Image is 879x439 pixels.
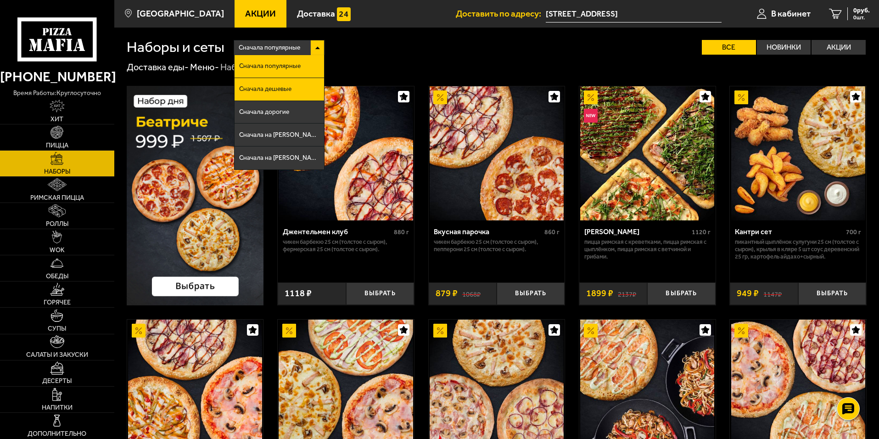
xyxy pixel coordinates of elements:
a: АкционныйДжентельмен клуб [278,86,414,220]
img: Акционный [433,90,447,104]
span: Салаты и закуски [26,352,88,358]
s: 1147 ₽ [763,289,782,298]
p: Пицца Римская с креветками, Пицца Римская с цыплёнком, Пицца Римская с ветчиной и грибами. [584,238,711,260]
span: Доставка [297,9,335,18]
span: 1120 г [692,228,711,236]
img: Акционный [282,324,296,338]
button: Выбрать [497,282,565,305]
img: Вкусная парочка [430,86,564,220]
span: Супы [48,326,66,332]
label: Акции [812,40,866,55]
s: 2137 ₽ [618,289,636,298]
span: Сначала дешевые [239,86,291,92]
span: 860 г [544,228,560,236]
a: АкционныйКантри сет [730,86,866,220]
a: АкционныйВкусная парочка [429,86,565,220]
img: Акционный [584,90,598,104]
img: Новинка [584,109,598,123]
img: Джентельмен клуб [279,86,413,220]
span: Сначала популярные [239,63,301,69]
span: Сначала дорогие [239,109,289,115]
div: Наборы [220,62,253,73]
span: 700 г [846,228,861,236]
img: Мама Миа [580,86,714,220]
button: Выбрать [647,282,715,305]
img: 15daf4d41897b9f0e9f617042186c801.svg [337,7,351,21]
span: Сначала на [PERSON_NAME] [239,155,320,161]
span: 1118 ₽ [285,289,312,298]
label: Все [702,40,756,55]
span: Акции [245,9,276,18]
span: Обеды [46,273,68,280]
p: Чикен Барбекю 25 см (толстое с сыром), Пепперони 25 см (толстое с сыром). [434,238,560,253]
span: Хит [50,116,63,123]
button: Выбрать [346,282,414,305]
img: Акционный [433,324,447,338]
span: 0 шт. [853,15,870,20]
img: Акционный [734,324,748,338]
s: 1068 ₽ [462,289,481,298]
input: Ваш адрес доставки [546,6,722,23]
a: Доставка еды- [127,62,189,73]
div: Кантри сет [735,227,844,236]
span: Десерты [42,378,72,384]
span: В кабинет [771,9,811,18]
span: [GEOGRAPHIC_DATA] [137,9,224,18]
h1: Наборы и сеты [127,40,224,55]
div: Джентельмен клуб [283,227,392,236]
span: Пицца [46,142,68,149]
button: Выбрать [798,282,866,305]
p: Чикен Барбекю 25 см (толстое с сыром), Фермерская 25 см (толстое с сыром). [283,238,409,253]
span: 879 ₽ [436,289,458,298]
span: 1899 ₽ [586,289,613,298]
a: Меню- [190,62,219,73]
span: Роллы [46,221,68,227]
div: Вкусная парочка [434,227,543,236]
span: Наборы [44,169,70,175]
label: Новинки [757,40,811,55]
span: 880 г [394,228,409,236]
span: Римская пицца [30,195,84,201]
span: 949 ₽ [737,289,759,298]
span: Горячее [44,299,71,306]
img: Акционный [584,324,598,338]
div: [PERSON_NAME] [584,227,689,236]
img: Акционный [734,90,748,104]
span: Сначала популярные [239,39,300,56]
span: Дополнительно [28,431,86,437]
img: Кантри сет [731,86,865,220]
span: Сначала на [PERSON_NAME] [239,132,320,138]
img: Акционный [132,324,146,338]
p: Пикантный цыплёнок сулугуни 25 см (толстое с сыром), крылья в кляре 5 шт соус деревенский 25 гр, ... [735,238,861,260]
span: 0 руб. [853,7,870,14]
span: Доставить по адресу: [456,9,546,18]
span: WOK [50,247,65,253]
a: АкционныйНовинкаМама Миа [579,86,716,220]
span: Напитки [42,405,73,411]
